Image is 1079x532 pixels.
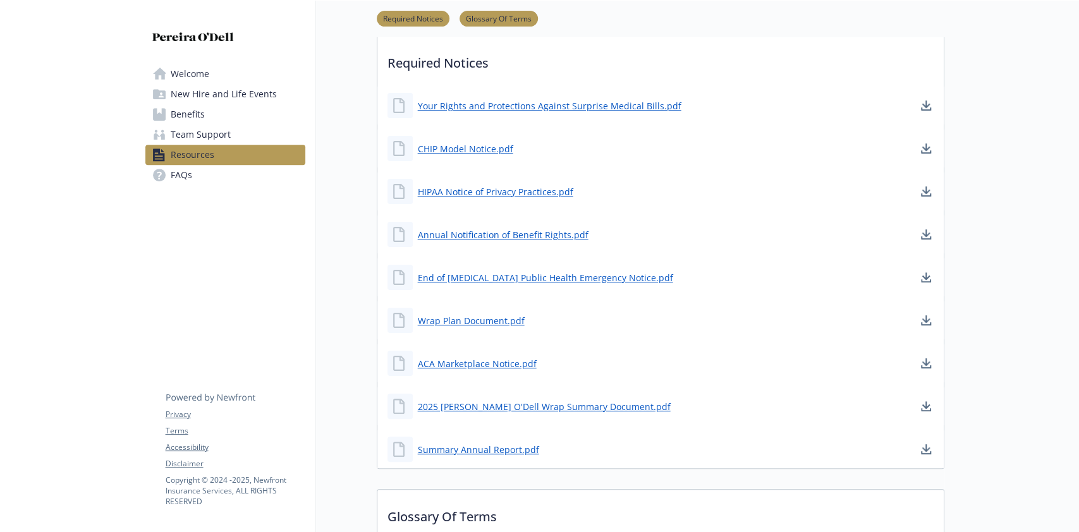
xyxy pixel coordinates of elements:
a: Summary Annual Report.pdf [418,443,539,456]
a: download document [918,227,934,242]
a: download document [918,270,934,285]
a: Terms [166,425,305,437]
span: FAQs [171,165,192,185]
span: New Hire and Life Events [171,84,277,104]
span: Team Support [171,124,231,145]
a: End of [MEDICAL_DATA] Public Health Emergency Notice.pdf [418,271,673,284]
p: Copyright © 2024 - 2025 , Newfront Insurance Services, ALL RIGHTS RESERVED [166,475,305,507]
a: download document [918,442,934,457]
a: Resources [145,145,305,165]
a: Accessibility [166,442,305,453]
a: Wrap Plan Document.pdf [418,314,525,327]
a: Annual Notification of Benefit Rights.pdf [418,228,588,241]
a: CHIP Model Notice.pdf [418,142,513,155]
a: Required Notices [377,12,449,24]
a: download document [918,184,934,199]
a: ACA Marketplace Notice.pdf [418,357,537,370]
a: Benefits [145,104,305,124]
a: download document [918,399,934,414]
a: 2025 [PERSON_NAME] O'Dell Wrap Summary Document.pdf [418,400,671,413]
a: download document [918,313,934,328]
a: download document [918,356,934,371]
a: HIPAA Notice of Privacy Practices.pdf [418,185,573,198]
a: download document [918,98,934,113]
span: Welcome [171,64,209,84]
p: Required Notices [377,36,944,83]
span: Resources [171,145,214,165]
a: Welcome [145,64,305,84]
a: download document [918,141,934,156]
a: FAQs [145,165,305,185]
a: Disclaimer [166,458,305,469]
span: Benefits [171,104,205,124]
a: Glossary Of Terms [460,12,538,24]
a: Privacy [166,409,305,420]
a: New Hire and Life Events [145,84,305,104]
a: Your Rights and Protections Against Surprise Medical Bills.pdf [418,99,681,112]
a: Team Support [145,124,305,145]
